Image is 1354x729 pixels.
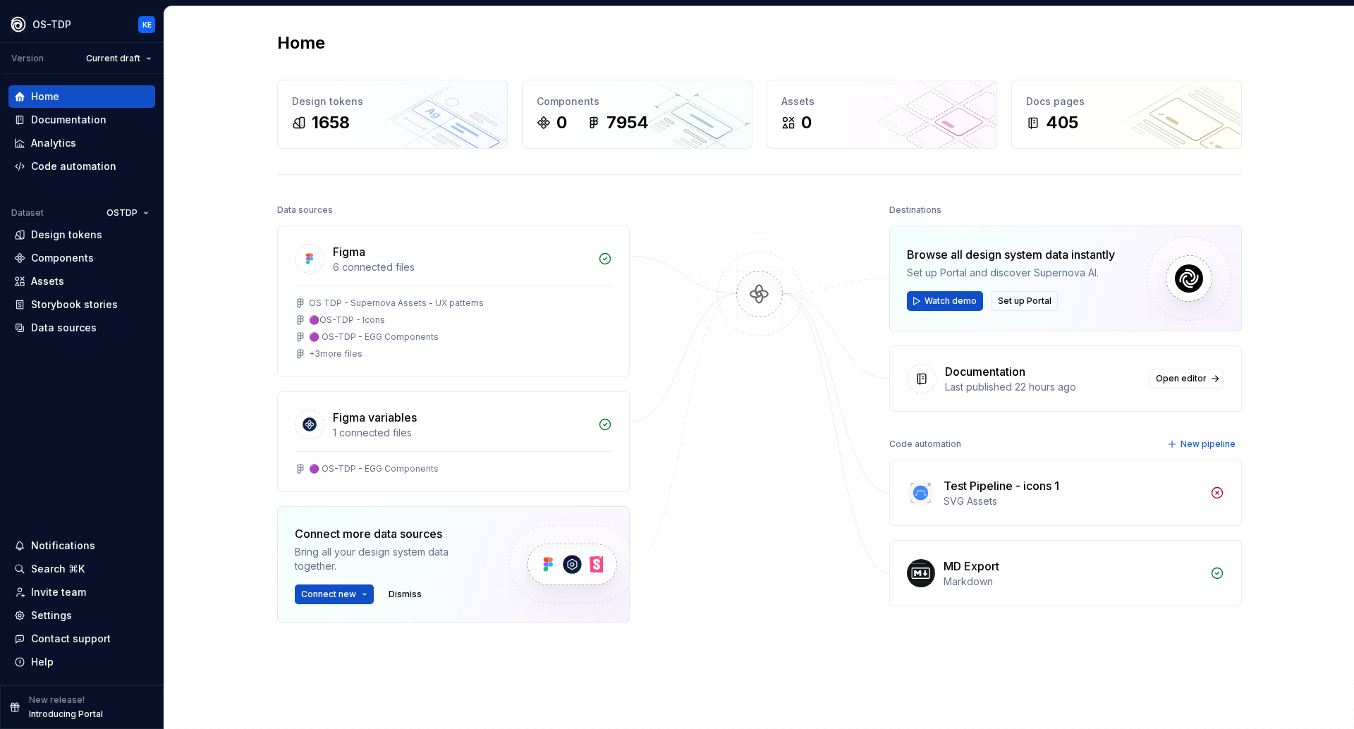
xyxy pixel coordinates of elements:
a: Invite team [8,581,155,604]
div: Design tokens [292,94,493,109]
div: Analytics [31,136,76,150]
div: Assets [31,274,64,288]
a: Figma6 connected filesOS TDP - Supernova Assets - UX patterns🟣OS-TDP - Icons🟣 OS-TDP - EGG Compon... [277,226,630,377]
div: Assets [781,94,982,109]
div: Invite team [31,585,86,599]
span: Dismiss [389,589,422,600]
a: Storybook stories [8,293,155,316]
button: New pipeline [1163,434,1242,454]
div: Components [537,94,738,109]
a: Components [8,247,155,269]
span: OSTDP [106,207,138,219]
div: 🟣 OS-TDP - EGG Components [309,463,439,474]
span: Set up Portal [998,295,1051,307]
button: Current draft [80,49,158,68]
div: Dataset [11,207,44,219]
h2: Home [277,32,325,54]
a: Assets0 [767,80,997,149]
div: 0 [556,111,567,134]
div: Version [11,53,44,64]
a: Design tokens1658 [277,80,508,149]
button: Notifications [8,534,155,557]
div: SVG Assets [944,494,1202,508]
div: Markdown [944,575,1202,589]
span: New pipeline [1181,439,1236,450]
div: Data sources [277,200,333,220]
span: Current draft [86,53,140,64]
button: Set up Portal [992,291,1058,311]
a: Components07954 [522,80,752,149]
div: 🟣OS-TDP - Icons [309,314,385,326]
div: Connect more data sources [295,525,485,542]
div: 🟣 OS-TDP - EGG Components [309,331,439,343]
div: Figma variables [333,409,417,426]
div: Storybook stories [31,298,118,312]
div: Docs pages [1026,94,1227,109]
button: OSTDP [100,203,155,223]
p: New release! [29,694,85,706]
div: + 3 more files [309,348,362,360]
div: Design tokens [31,228,102,242]
div: Bring all your design system data together. [295,545,485,573]
a: Docs pages405 [1011,80,1242,149]
a: Open editor [1149,369,1224,388]
a: Assets [8,270,155,293]
div: Documentation [945,363,1025,380]
div: Settings [31,608,72,623]
div: 1658 [312,111,350,134]
div: 6 connected files [333,260,590,274]
div: 1 connected files [333,426,590,440]
div: Code automation [31,159,116,173]
div: Data sources [31,321,97,335]
a: Analytics [8,132,155,154]
div: Notifications [31,539,95,553]
div: MD Export [944,558,999,575]
div: Test Pipeline - icons 1 [944,477,1059,494]
div: Destinations [889,200,941,220]
div: KE [142,19,152,30]
div: OS-TDP [32,18,71,32]
span: Open editor [1156,373,1207,384]
div: Contact support [31,632,111,646]
a: Home [8,85,155,108]
button: Contact support [8,627,155,650]
a: Documentation [8,109,155,131]
a: Settings [8,604,155,627]
div: Home [31,90,59,104]
button: Watch demo [907,291,983,311]
div: Set up Portal and discover Supernova AI. [907,266,1115,280]
div: Code automation [889,434,961,454]
span: Connect new [301,589,356,600]
button: Help [8,651,155,673]
button: OS-TDPKE [3,9,161,39]
div: OS TDP - Supernova Assets - UX patterns [309,298,484,309]
div: Components [31,251,94,265]
div: Help [31,655,54,669]
button: Connect new [295,584,374,604]
img: 87d06435-c97f-426c-aa5d-5eb8acd3d8b3.png [10,16,27,33]
div: Last published 22 hours ago [945,380,1141,394]
a: Code automation [8,155,155,178]
p: Introducing Portal [29,709,103,720]
button: Dismiss [382,584,428,604]
div: Figma [333,243,365,260]
a: Design tokens [8,223,155,246]
div: 0 [801,111,812,134]
a: Figma variables1 connected files🟣 OS-TDP - EGG Components [277,391,630,492]
button: Search ⌘K [8,558,155,580]
div: 405 [1046,111,1078,134]
a: Data sources [8,317,155,339]
div: Documentation [31,113,106,127]
span: Watch demo [925,295,977,307]
div: Browse all design system data instantly [907,246,1115,263]
div: Search ⌘K [31,562,85,576]
div: 7954 [606,111,649,134]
